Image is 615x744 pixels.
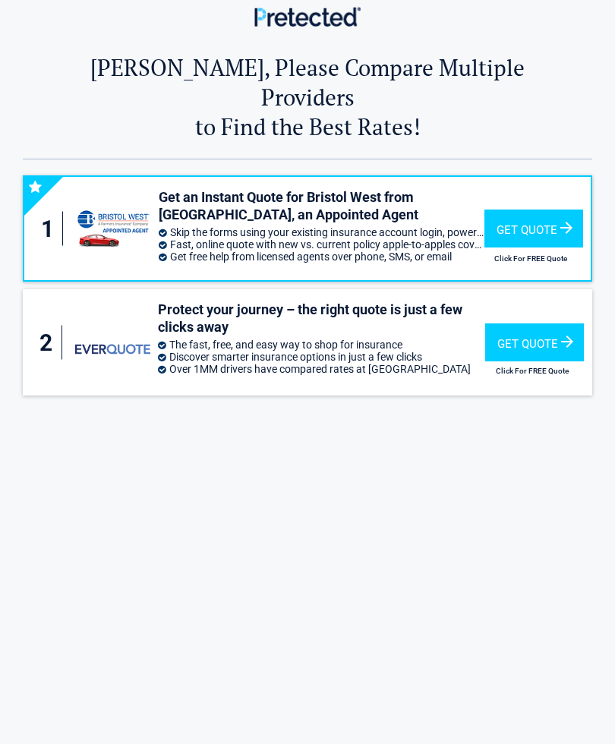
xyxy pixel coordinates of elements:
[484,254,578,263] h2: Click For FREE Quote
[71,52,545,141] h2: [PERSON_NAME], Please Compare Multiple Providers to Find the Best Rates!
[159,226,484,238] li: Skip the forms using your existing insurance account login, powered by Trellis
[76,207,150,250] img: savvy's logo
[254,7,361,26] img: Main Logo
[158,351,486,363] li: Discover smarter insurance options in just a few clicks
[159,188,484,224] h3: Get an Instant Quote for Bristol West from [GEOGRAPHIC_DATA], an Appointed Agent
[39,212,63,246] div: 1
[484,210,583,247] div: Get Quote
[485,367,579,375] h2: Click For FREE Quote
[159,251,484,263] li: Get free help from licensed agents over phone, SMS, or email
[158,339,486,351] li: The fast, free, and easy way to shop for insurance
[158,301,486,336] h3: Protect your journey – the right quote is just a few clicks away
[38,326,62,360] div: 2
[158,363,486,375] li: Over 1MM drivers have compared rates at [GEOGRAPHIC_DATA]
[485,323,584,361] div: Get Quote
[75,344,150,354] img: everquote's logo
[159,238,484,251] li: Fast, online quote with new vs. current policy apple-to-apples coverage comparison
